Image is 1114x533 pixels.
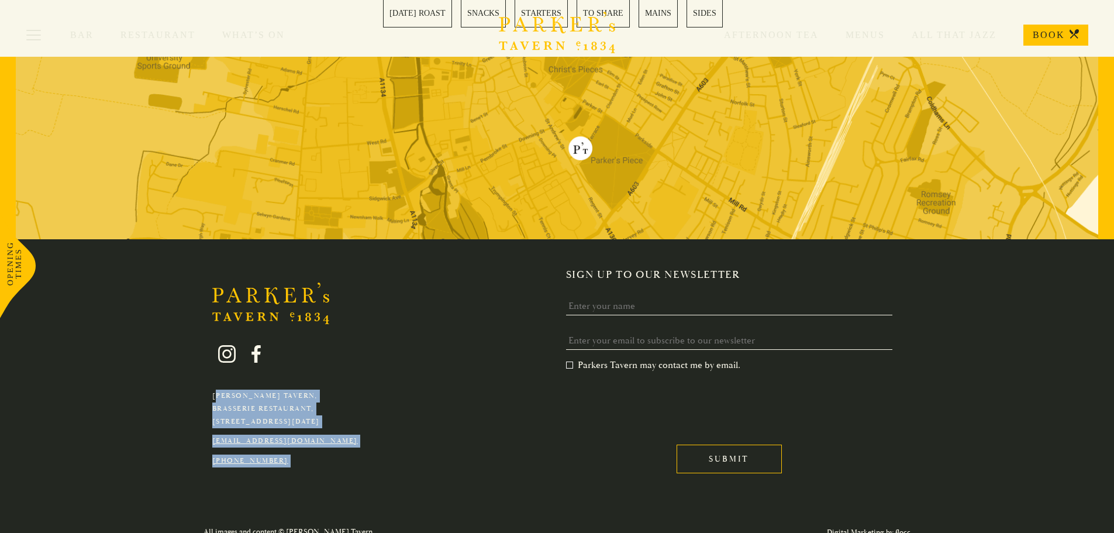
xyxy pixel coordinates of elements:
[566,297,893,315] input: Enter your name
[566,269,902,281] h2: Sign up to our newsletter
[566,380,744,426] iframe: reCAPTCHA
[212,456,288,465] a: [PHONE_NUMBER]
[566,332,893,350] input: Enter your email to subscribe to our newsletter
[16,57,1098,239] img: map
[566,359,740,371] label: Parkers Tavern may contact me by email.
[212,390,358,428] p: [PERSON_NAME] Tavern, Brasserie Restaurant, [STREET_ADDRESS][DATE]
[212,436,358,445] a: [EMAIL_ADDRESS][DOMAIN_NAME]
[677,445,782,473] input: Submit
